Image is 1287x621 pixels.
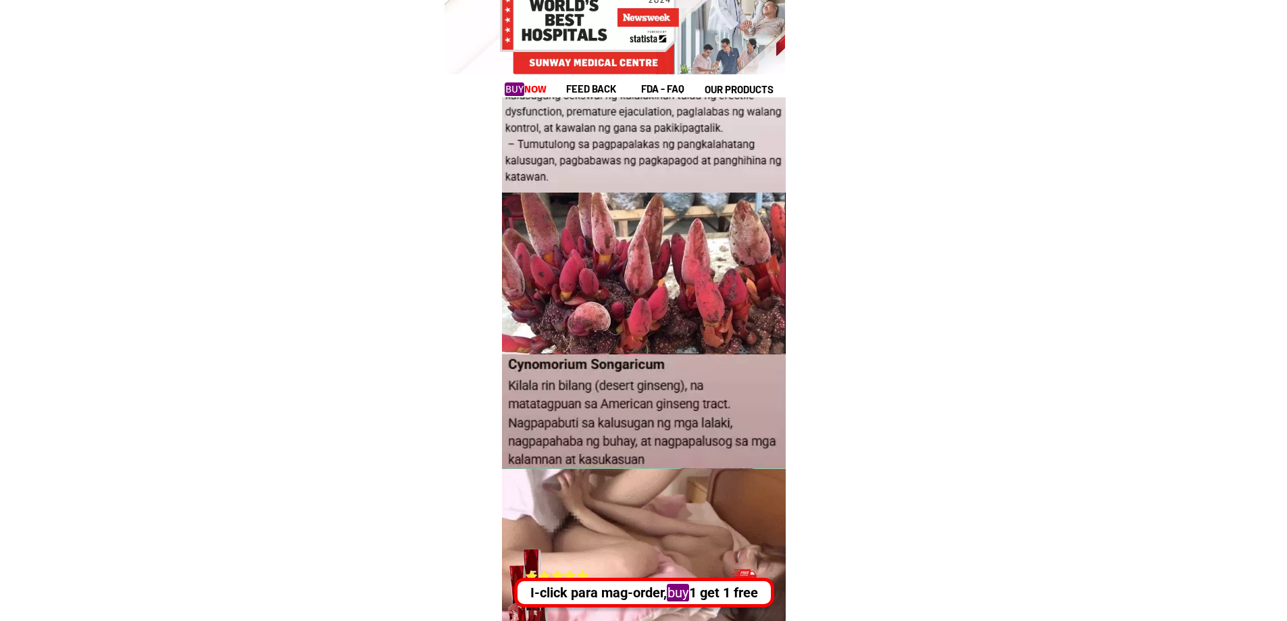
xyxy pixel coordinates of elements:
div: I-click para mag-order, 1 get 1 free [515,582,768,603]
mark: buy [505,82,524,96]
h1: fda - FAQ [641,81,717,97]
h1: feed back [566,81,639,97]
h1: our products [705,82,784,97]
h1: now [505,82,549,97]
mark: buy [665,584,687,601]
